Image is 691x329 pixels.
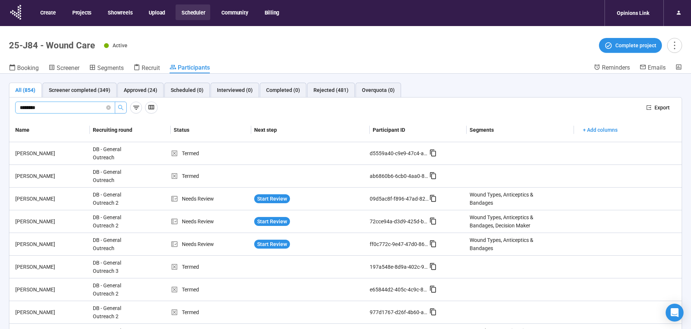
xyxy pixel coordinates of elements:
[254,194,290,203] button: Start Review
[254,240,290,249] button: Start Review
[640,102,676,114] button: exportExport
[12,195,90,203] div: [PERSON_NAME]
[176,4,210,20] button: Scheduler
[362,86,395,94] div: Overquota (0)
[370,308,429,316] div: 977d1767-d26f-4b60-a15c-fb7087b7d24b
[646,105,651,110] span: export
[599,38,662,53] button: Complete project
[370,217,429,226] div: 72cce94a-d3d9-425d-bd1e-492613b51659
[669,40,679,50] span: more
[171,86,203,94] div: Scheduled (0)
[90,278,146,301] div: DB - General Outreach 2
[171,308,251,316] div: Termed
[106,105,111,110] span: close-circle
[313,86,348,94] div: Rejected (481)
[612,6,654,20] div: Opinions Link
[470,191,538,207] div: Wound Types, Anticeptics & Bandages
[370,118,467,142] th: Participant ID
[470,213,538,230] div: Wound Types, Anticeptics & Bandages, Decision Maker
[106,104,111,111] span: close-circle
[57,64,79,71] span: Screener
[171,118,251,142] th: Status
[90,142,146,164] div: DB - General Outreach
[615,41,656,49] span: Complete project
[90,188,146,210] div: DB - General Outreach 2
[118,105,124,111] span: search
[9,64,39,73] a: Booking
[89,64,124,73] a: Segments
[90,301,146,323] div: DB - General Outreach 2
[370,149,429,157] div: d5559a40-c9e9-47c4-a6a9-dd5da8305667
[370,263,429,271] div: 197a548e-8d9a-402c-9d8f-3fccdbc4f527
[15,86,35,94] div: All (854)
[170,64,210,73] a: Participants
[12,285,90,294] div: [PERSON_NAME]
[666,304,684,322] div: Open Intercom Messenger
[12,172,90,180] div: [PERSON_NAME]
[577,124,624,136] button: + Add columns
[12,240,90,248] div: [PERSON_NAME]
[215,4,253,20] button: Community
[124,86,157,94] div: Approved (24)
[370,172,429,180] div: ab6860b6-6cb0-4aa0-81fb-628afcfe76f8
[640,64,666,73] a: Emails
[257,240,287,248] span: Start Review
[467,118,574,142] th: Segments
[171,263,251,271] div: Termed
[171,149,251,157] div: Termed
[66,4,97,20] button: Projects
[602,64,630,71] span: Reminders
[583,126,618,134] span: + Add columns
[217,86,253,94] div: Interviewed (0)
[251,118,370,142] th: Next step
[171,217,251,226] div: Needs Review
[48,64,79,73] a: Screener
[97,64,124,71] span: Segments
[12,149,90,157] div: [PERSON_NAME]
[90,165,146,187] div: DB - General Outreach
[648,64,666,71] span: Emails
[171,285,251,294] div: Termed
[9,40,95,51] h1: 25-J84 - Wound Care
[9,118,90,142] th: Name
[470,236,538,252] div: Wound Types, Anticeptics & Bandages
[171,195,251,203] div: Needs Review
[49,86,110,94] div: Screener completed (349)
[594,64,630,73] a: Reminders
[178,64,210,71] span: Participants
[370,285,429,294] div: e65844d2-405c-4c9c-85f4-a39c09e70d7c
[171,240,251,248] div: Needs Review
[142,64,160,71] span: Recruit
[259,4,285,20] button: Billing
[254,217,290,226] button: Start Review
[257,195,287,203] span: Start Review
[34,4,61,20] button: Create
[90,210,146,233] div: DB - General Outreach 2
[654,103,670,112] span: Export
[113,42,127,48] span: Active
[102,4,138,20] button: Showreels
[90,256,146,278] div: DB - General Outreach 3
[133,64,160,73] a: Recruit
[12,217,90,226] div: [PERSON_NAME]
[667,38,682,53] button: more
[12,308,90,316] div: [PERSON_NAME]
[171,172,251,180] div: Termed
[17,64,39,71] span: Booking
[12,263,90,271] div: [PERSON_NAME]
[90,118,170,142] th: Recruiting round
[257,217,287,226] span: Start Review
[370,240,429,248] div: ff0c772c-9e47-47d0-864b-1b54751a4750
[90,233,146,255] div: DB - General Outreach
[370,195,429,203] div: 09d5ac8f-f896-47ad-828f-b61242529062
[266,86,300,94] div: Completed (0)
[115,102,127,114] button: search
[143,4,170,20] button: Upload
